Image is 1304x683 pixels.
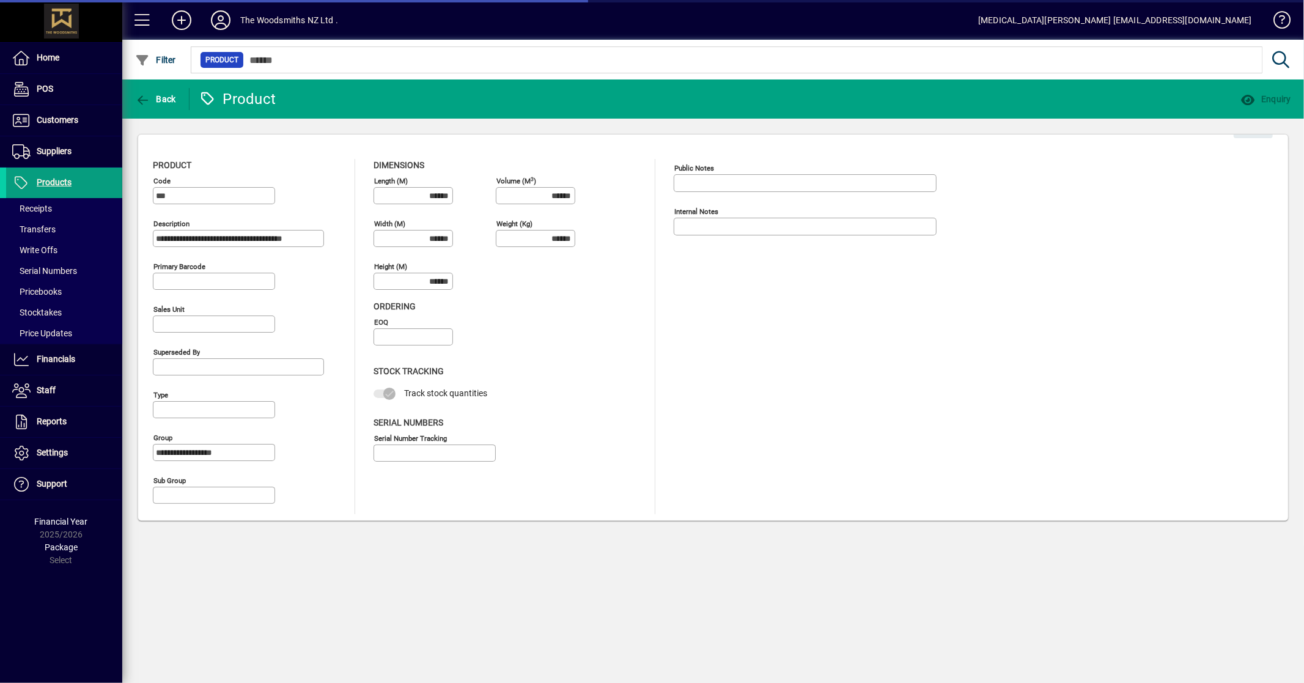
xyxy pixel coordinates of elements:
[6,43,122,73] a: Home
[12,266,77,276] span: Serial Numbers
[374,318,388,327] mat-label: EOQ
[496,220,532,228] mat-label: Weight (Kg)
[199,89,276,109] div: Product
[37,115,78,125] span: Customers
[374,366,444,376] span: Stock Tracking
[12,204,52,213] span: Receipts
[153,348,200,356] mat-label: Superseded by
[6,407,122,437] a: Reports
[135,94,176,104] span: Back
[978,10,1252,30] div: [MEDICAL_DATA][PERSON_NAME] [EMAIL_ADDRESS][DOMAIN_NAME]
[205,54,238,66] span: Product
[6,198,122,219] a: Receipts
[35,517,88,526] span: Financial Year
[45,542,78,552] span: Package
[153,305,185,314] mat-label: Sales unit
[153,220,190,228] mat-label: Description
[374,220,405,228] mat-label: Width (m)
[6,219,122,240] a: Transfers
[37,354,75,364] span: Financials
[37,53,59,62] span: Home
[12,224,56,234] span: Transfers
[6,281,122,302] a: Pricebooks
[240,10,338,30] div: The Woodsmiths NZ Ltd .
[37,448,68,457] span: Settings
[6,260,122,281] a: Serial Numbers
[404,388,487,398] span: Track stock quantities
[37,479,67,489] span: Support
[37,177,72,187] span: Products
[6,74,122,105] a: POS
[122,88,190,110] app-page-header-button: Back
[6,302,122,323] a: Stocktakes
[496,177,536,185] mat-label: Volume (m )
[6,344,122,375] a: Financials
[135,55,176,65] span: Filter
[6,469,122,500] a: Support
[37,146,72,156] span: Suppliers
[374,418,443,427] span: Serial Numbers
[374,160,424,170] span: Dimensions
[674,164,714,172] mat-label: Public Notes
[6,240,122,260] a: Write Offs
[153,160,191,170] span: Product
[132,49,179,71] button: Filter
[153,391,168,399] mat-label: Type
[37,84,53,94] span: POS
[153,434,172,442] mat-label: Group
[374,301,416,311] span: Ordering
[374,262,407,271] mat-label: Height (m)
[6,136,122,167] a: Suppliers
[674,207,718,216] mat-label: Internal Notes
[531,175,534,182] sup: 3
[132,88,179,110] button: Back
[6,105,122,136] a: Customers
[374,434,447,442] mat-label: Serial Number tracking
[1264,2,1289,42] a: Knowledge Base
[37,385,56,395] span: Staff
[6,375,122,406] a: Staff
[6,438,122,468] a: Settings
[201,9,240,31] button: Profile
[153,262,205,271] mat-label: Primary barcode
[153,177,171,185] mat-label: Code
[12,245,57,255] span: Write Offs
[12,287,62,297] span: Pricebooks
[374,177,408,185] mat-label: Length (m)
[12,308,62,317] span: Stocktakes
[37,416,67,426] span: Reports
[153,476,186,485] mat-label: Sub group
[1234,116,1273,138] button: Edit
[162,9,201,31] button: Add
[12,328,72,338] span: Price Updates
[6,323,122,344] a: Price Updates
